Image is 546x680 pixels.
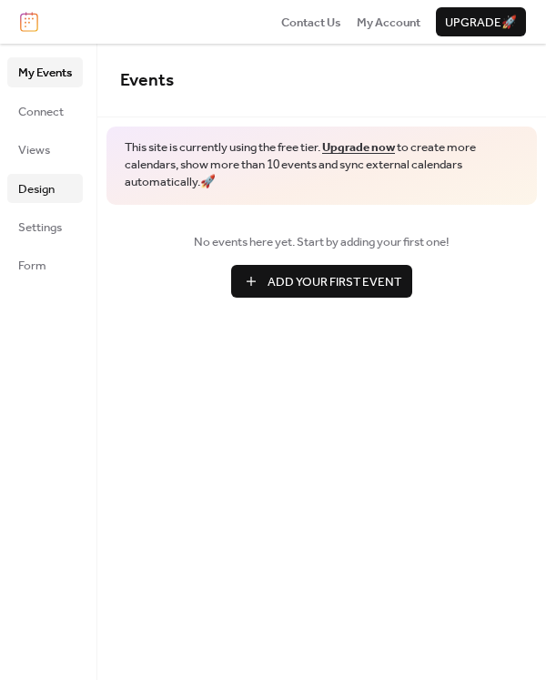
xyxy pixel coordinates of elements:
span: Design [18,180,55,198]
span: Events [120,64,174,97]
button: Upgrade🚀 [436,7,526,36]
span: Views [18,141,50,159]
a: Views [7,135,83,164]
a: Design [7,174,83,203]
span: My Account [357,14,420,32]
span: Contact Us [281,14,341,32]
span: Upgrade 🚀 [445,14,517,32]
a: Upgrade now [322,136,395,159]
span: Settings [18,218,62,237]
span: Form [18,257,46,275]
img: logo [20,12,38,32]
span: Connect [18,103,64,121]
a: Add Your First Event [120,265,523,298]
a: Form [7,250,83,279]
a: Settings [7,212,83,241]
span: Add Your First Event [268,273,401,291]
span: No events here yet. Start by adding your first one! [120,233,523,251]
a: My Account [357,13,420,31]
span: This site is currently using the free tier. to create more calendars, show more than 10 events an... [125,139,519,191]
button: Add Your First Event [231,265,412,298]
a: My Events [7,57,83,86]
a: Contact Us [281,13,341,31]
a: Connect [7,96,83,126]
span: My Events [18,64,72,82]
